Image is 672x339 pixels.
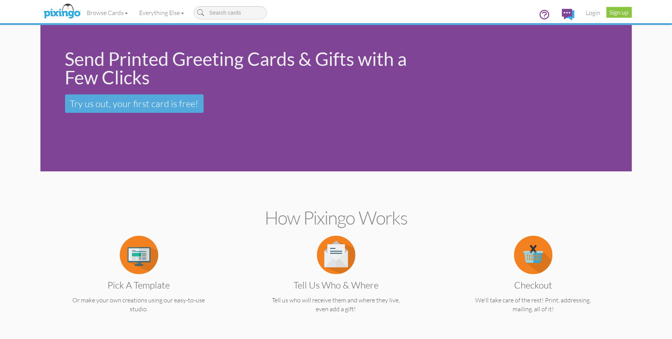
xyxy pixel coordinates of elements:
img: item.alt [514,236,553,274]
a: Everything Else [134,3,190,22]
p: Or make your own creations using our easy-to-use studio. [55,296,223,314]
a: Login [580,3,607,22]
input: Search cards [194,6,267,19]
span: Try us out, your first card is free! [70,98,199,109]
div: Send Printed Greeting Cards & Gifts with a Few Clicks [65,50,429,87]
img: item.alt [317,236,355,274]
img: item.alt [120,236,158,274]
img: comments.svg [562,9,575,20]
h2: How Pixingo works [54,208,618,228]
a: Try us out, your first card is free! [65,94,204,113]
h3: Tell us Who & Where [258,280,414,290]
a: Tell us Who & Where Tell us who will receive them and where they live, even add a gift! [253,250,420,314]
a: Checkout We'll take care of the rest! Print, addressing, mailing, all of it! [450,250,617,314]
h3: Checkout [456,280,611,290]
h3: Pick a Template [61,280,217,290]
img: pixingo logo [42,2,82,21]
a: Sign up [607,7,632,18]
p: Tell us who will receive them and where they live, even add a gift! [253,296,420,314]
p: We'll take care of the rest! Print, addressing, mailing, all of it! [450,296,617,314]
a: Browse Cards [81,3,134,22]
a: Pick a Template Or make your own creations using our easy-to-use studio. [55,250,223,314]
